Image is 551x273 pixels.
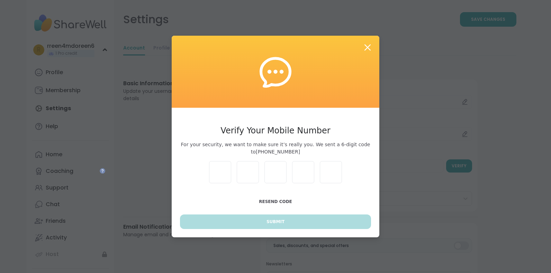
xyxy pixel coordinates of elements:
button: Submit [180,214,371,229]
iframe: Spotlight [100,168,105,174]
span: Submit [267,219,284,225]
button: Resend Code [180,194,371,209]
span: For your security, we want to make sure it’s really you. We sent a 6-digit code to [PHONE_NUMBER] [180,141,371,156]
h3: Verify Your Mobile Number [180,124,371,137]
span: Resend Code [259,199,292,204]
